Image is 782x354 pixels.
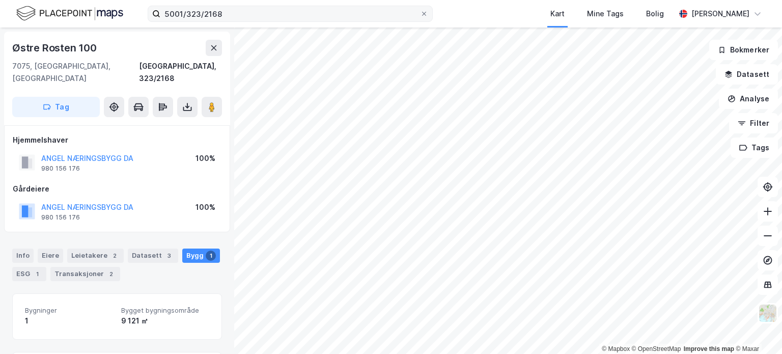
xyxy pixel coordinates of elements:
div: Info [12,249,34,263]
button: Tags [731,138,778,158]
img: logo.f888ab2527a4732fd821a326f86c7f29.svg [16,5,123,22]
div: 1 [206,251,216,261]
div: Mine Tags [587,8,624,20]
iframe: Chat Widget [731,305,782,354]
a: OpenStreetMap [632,345,681,352]
img: Z [758,304,777,323]
div: Bygg [182,249,220,263]
div: Leietakere [67,249,124,263]
div: 9 121 ㎡ [121,315,209,327]
div: 980 156 176 [41,213,80,222]
a: Mapbox [602,345,630,352]
div: Kart [550,8,565,20]
div: Østre Rosten 100 [12,40,99,56]
button: Tag [12,97,100,117]
div: 100% [195,152,215,165]
span: Bygninger [25,306,113,315]
div: [GEOGRAPHIC_DATA], 323/2168 [139,60,222,85]
div: Datasett [128,249,178,263]
button: Bokmerker [709,40,778,60]
div: Hjemmelshaver [13,134,221,146]
div: Kontrollprogram for chat [731,305,782,354]
div: 100% [195,201,215,213]
div: 3 [164,251,174,261]
span: Bygget bygningsområde [121,306,209,315]
div: ESG [12,267,46,281]
div: 2 [109,251,120,261]
a: Improve this map [684,345,734,352]
button: Datasett [716,64,778,85]
div: [PERSON_NAME] [691,8,749,20]
div: 1 [25,315,113,327]
button: Filter [729,113,778,133]
button: Analyse [719,89,778,109]
div: Eiere [38,249,63,263]
div: 7075, [GEOGRAPHIC_DATA], [GEOGRAPHIC_DATA] [12,60,139,85]
div: 1 [32,269,42,279]
div: 2 [106,269,116,279]
div: Bolig [646,8,664,20]
div: 980 156 176 [41,165,80,173]
div: Transaksjoner [50,267,120,281]
input: Søk på adresse, matrikkel, gårdeiere, leietakere eller personer [160,6,420,21]
div: Gårdeiere [13,183,221,195]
